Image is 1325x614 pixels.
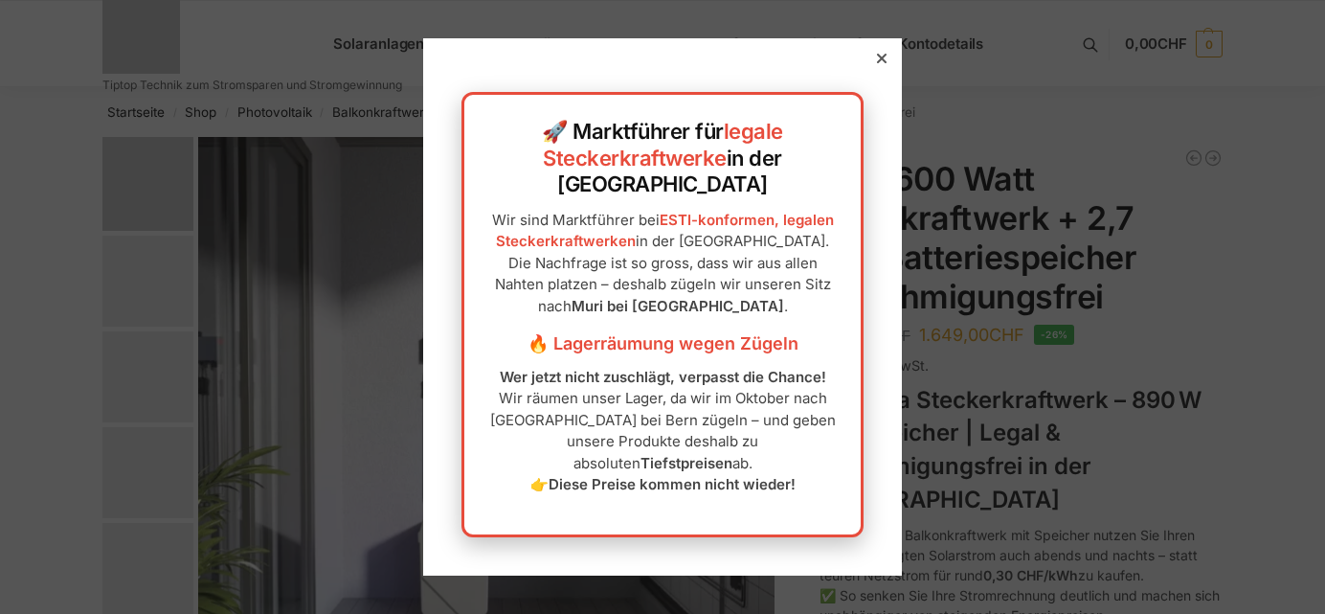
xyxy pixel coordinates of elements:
strong: Tiefstpreisen [640,454,732,472]
p: Wir sind Marktführer bei in der [GEOGRAPHIC_DATA]. Die Nachfrage ist so gross, dass wir aus allen... [483,210,842,318]
h3: 🔥 Lagerräumung wegen Zügeln [483,331,842,356]
strong: Muri bei [GEOGRAPHIC_DATA] [572,297,784,315]
a: ESTI-konformen, legalen Steckerkraftwerken [496,211,834,251]
p: Wir räumen unser Lager, da wir im Oktober nach [GEOGRAPHIC_DATA] bei Bern zügeln – und geben unse... [483,367,842,496]
a: legale Steckerkraftwerke [543,119,783,171]
strong: Diese Preise kommen nicht wieder! [549,475,796,493]
h2: 🚀 Marktführer für in der [GEOGRAPHIC_DATA] [483,119,842,198]
strong: Wer jetzt nicht zuschlägt, verpasst die Chance! [500,368,826,386]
